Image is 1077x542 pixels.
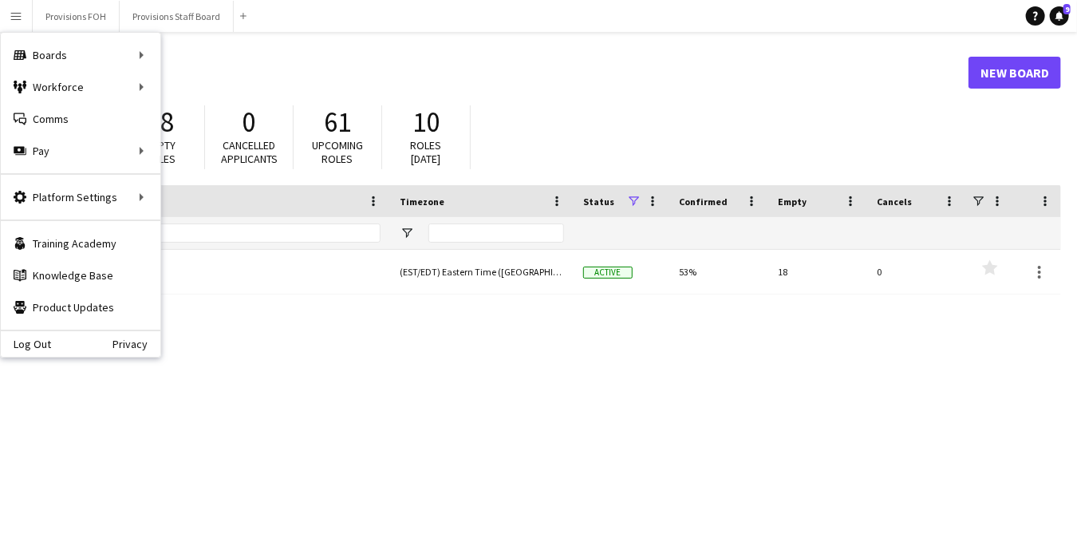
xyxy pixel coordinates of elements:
button: Provisions FOH [33,1,120,32]
a: 9 [1050,6,1069,26]
span: Timezone [400,196,444,208]
span: 61 [324,105,351,140]
a: New Board [969,57,1061,89]
a: Product Updates [1,291,160,323]
span: Empty [778,196,807,208]
button: Open Filter Menu [400,226,414,240]
span: Confirmed [679,196,728,208]
span: Active [583,267,633,279]
a: Comms [1,103,160,135]
div: (EST/EDT) Eastern Time ([GEOGRAPHIC_DATA] & [GEOGRAPHIC_DATA]) [390,250,574,294]
span: 9 [1063,4,1071,14]
div: Boards [1,39,160,71]
h1: Boards [28,61,969,85]
a: Provisions Staff Board [37,250,381,295]
input: Board name Filter Input [66,224,381,243]
input: Timezone Filter Input [428,224,564,243]
a: Knowledge Base [1,259,160,291]
a: Privacy [112,338,160,350]
div: Workforce [1,71,160,103]
button: Provisions Staff Board [120,1,234,32]
div: Pay [1,135,160,167]
a: Training Academy [1,227,160,259]
div: 53% [669,250,768,294]
span: Cancels [877,196,912,208]
span: Cancelled applicants [221,138,278,166]
div: 18 [768,250,867,294]
span: 0 [243,105,256,140]
div: 0 [867,250,966,294]
span: 10 [412,105,440,140]
div: Platform Settings [1,181,160,213]
span: Roles [DATE] [411,138,442,166]
span: Upcoming roles [312,138,363,166]
a: Log Out [1,338,51,350]
span: Status [583,196,614,208]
